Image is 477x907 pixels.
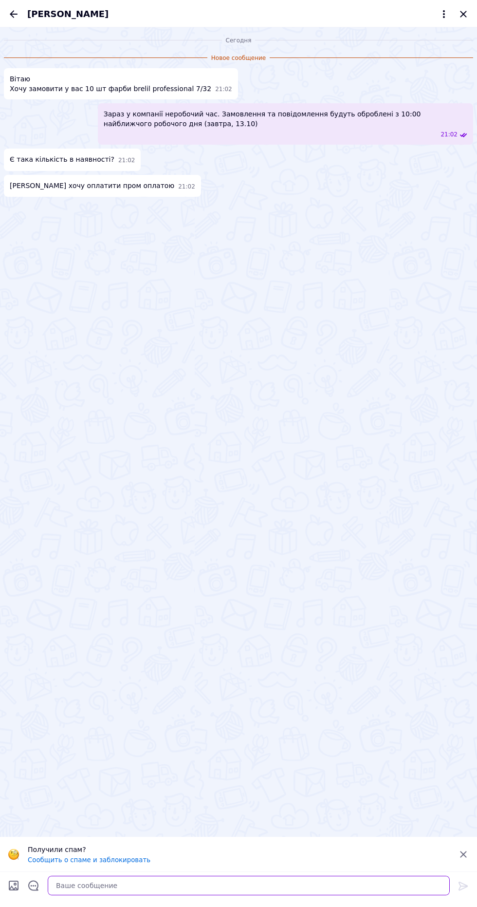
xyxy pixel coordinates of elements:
[10,74,211,94] span: Вітаю Хочу замовити у вас 10 шт фарби brelil professional 7/32
[8,849,19,860] img: :face_with_monocle:
[118,156,135,165] span: 21:02 12.10.2025
[207,54,270,62] span: Новое сообщение
[27,8,450,20] button: [PERSON_NAME]
[104,109,467,129] span: Зараз у компанії неробочий час. Замовлення та повідомлення будуть оброблені з 10:00 найближчого р...
[440,131,458,139] span: 21:02 12.10.2025
[28,856,150,864] button: Сообщить о спаме и заблокировать
[4,35,473,45] div: 12.10.2025
[178,183,195,191] span: 21:02 12.10.2025
[458,8,469,20] button: Закрыть
[27,879,40,892] button: Открыть шаблоны ответов
[10,181,174,191] span: [PERSON_NAME] хочу оплатити пром оплатою
[10,154,114,165] span: Є така кількість в наявності?
[8,8,19,20] button: Назад
[27,8,109,20] span: [PERSON_NAME]
[28,845,452,854] p: Получили спам?
[222,37,256,45] span: Сегодня
[215,85,232,94] span: 21:02 12.10.2025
